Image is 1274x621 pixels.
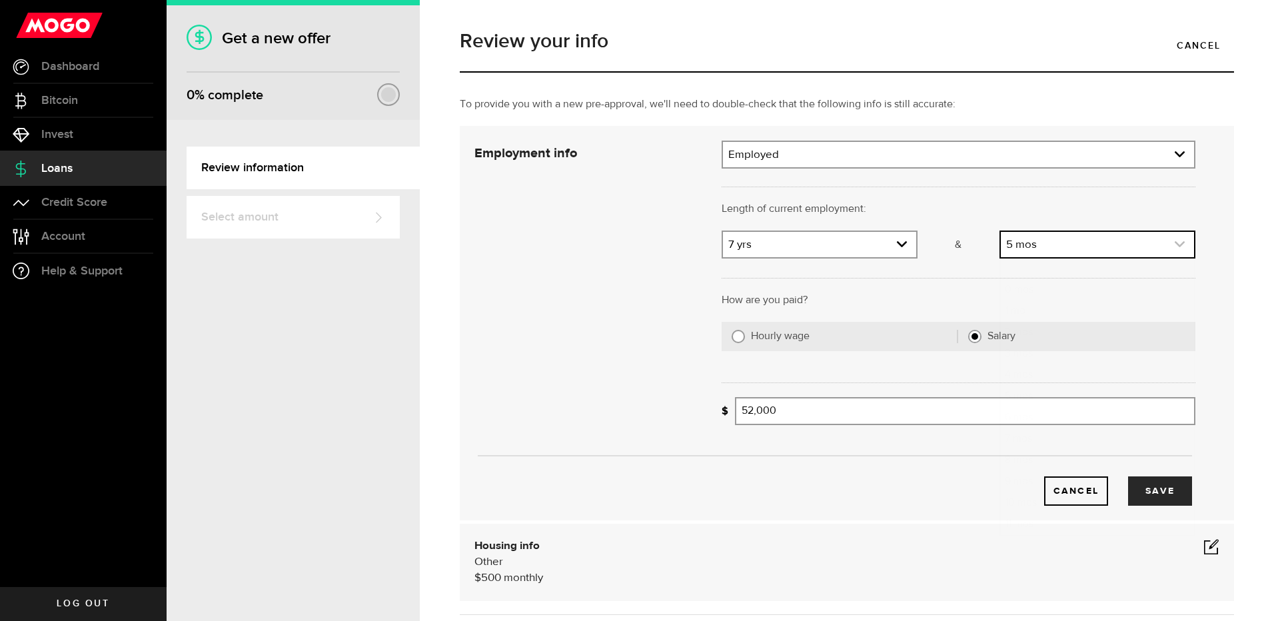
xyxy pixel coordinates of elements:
[722,293,1195,309] p: How are you paid?
[1163,31,1234,59] a: Cancel
[504,572,543,584] span: monthly
[1001,471,1194,492] li: 9 mos
[474,147,577,160] strong: Employment info
[732,330,745,343] input: Hourly wage
[1001,322,1194,343] li: 2 mos
[1001,492,1194,514] li: 10 mos
[57,599,109,608] span: Log out
[187,196,400,239] a: Select amount
[11,5,51,45] button: Open LiveChat chat widget
[751,330,959,343] label: Hourly wage
[41,61,99,73] span: Dashboard
[723,232,916,257] a: expand select
[187,83,263,107] div: % complete
[187,29,400,48] h1: Get a new offer
[1001,407,1194,428] li: 6 mos
[474,540,540,552] b: Housing info
[460,97,1234,113] p: To provide you with a new pre-approval, we'll need to double-check that the following info is sti...
[41,197,107,209] span: Credit Score
[481,572,501,584] span: 500
[1001,428,1194,450] li: 7 mos
[41,129,73,141] span: Invest
[1001,450,1194,471] li: 8 mos
[460,31,1234,51] h1: Review your info
[41,265,123,277] span: Help & Support
[918,237,1000,253] p: &
[474,572,481,584] span: $
[1001,386,1194,407] li: 5 mos
[187,147,420,189] a: Review information
[968,330,981,343] input: Salary
[41,231,85,243] span: Account
[1001,279,1194,301] li: 0 mos
[1001,258,1194,279] li: Months
[474,556,503,568] span: Other
[1001,232,1194,257] a: expand select
[723,142,1194,167] a: expand select
[722,201,1195,217] p: Length of current employment:
[41,163,73,175] span: Loans
[1001,514,1194,535] li: 11 mos
[1001,343,1194,364] li: 3 mos
[41,95,78,107] span: Bitcoin
[187,87,195,103] span: 0
[1001,301,1194,322] li: 1 mo
[1001,364,1194,386] li: 4 mos
[987,330,1185,343] label: Salary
